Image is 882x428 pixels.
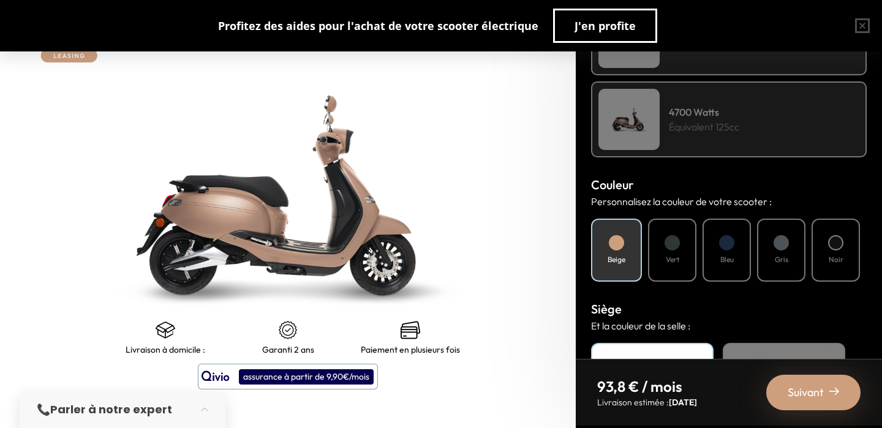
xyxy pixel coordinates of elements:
img: right-arrow-2.png [829,386,839,396]
p: Livraison estimée : [597,396,697,408]
h3: Siège [591,300,867,318]
h4: Bleu [720,254,734,265]
img: logo qivio [202,369,230,384]
img: certificat-de-garantie.png [278,320,298,340]
h4: Noir [829,254,843,265]
img: shipping.png [156,320,175,340]
img: Scooter Leasing [598,89,660,150]
p: Et la couleur de la selle : [591,318,867,333]
button: assurance à partir de 9,90€/mois [198,364,378,389]
p: Livraison à domicile : [126,345,205,355]
span: Suivant [788,384,824,401]
h4: Gris [775,254,788,265]
p: Paiement en plusieurs fois [361,345,460,355]
h3: Couleur [591,176,867,194]
span: [DATE] [669,397,697,408]
h4: Beige [608,254,625,265]
div: assurance à partir de 9,90€/mois [239,369,374,385]
p: Garanti 2 ans [262,345,314,355]
p: Équivalent 125cc [669,119,739,134]
img: credit-cards.png [401,320,420,340]
p: Personnalisez la couleur de votre scooter : [591,194,867,209]
h4: Noir [598,350,706,366]
h4: Vert [666,254,679,265]
h4: Beige [730,350,838,366]
p: 93,8 € / mois [597,377,697,396]
h4: 4700 Watts [669,105,739,119]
